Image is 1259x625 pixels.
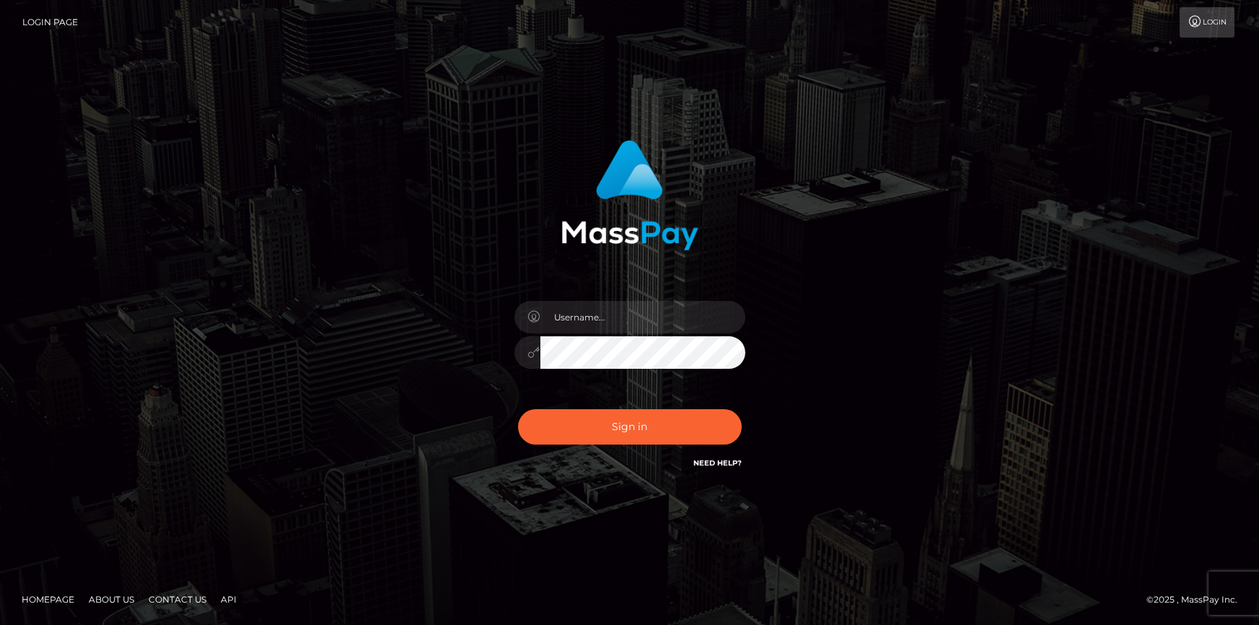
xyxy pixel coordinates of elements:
img: MassPay Login [561,140,698,250]
div: © 2025 , MassPay Inc. [1146,592,1248,608]
a: Login [1180,7,1234,38]
a: API [215,588,242,611]
button: Sign in [518,409,742,445]
a: About Us [83,588,140,611]
a: Homepage [16,588,80,611]
a: Login Page [22,7,78,38]
a: Contact Us [143,588,212,611]
input: Username... [540,301,745,333]
a: Need Help? [693,458,742,468]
